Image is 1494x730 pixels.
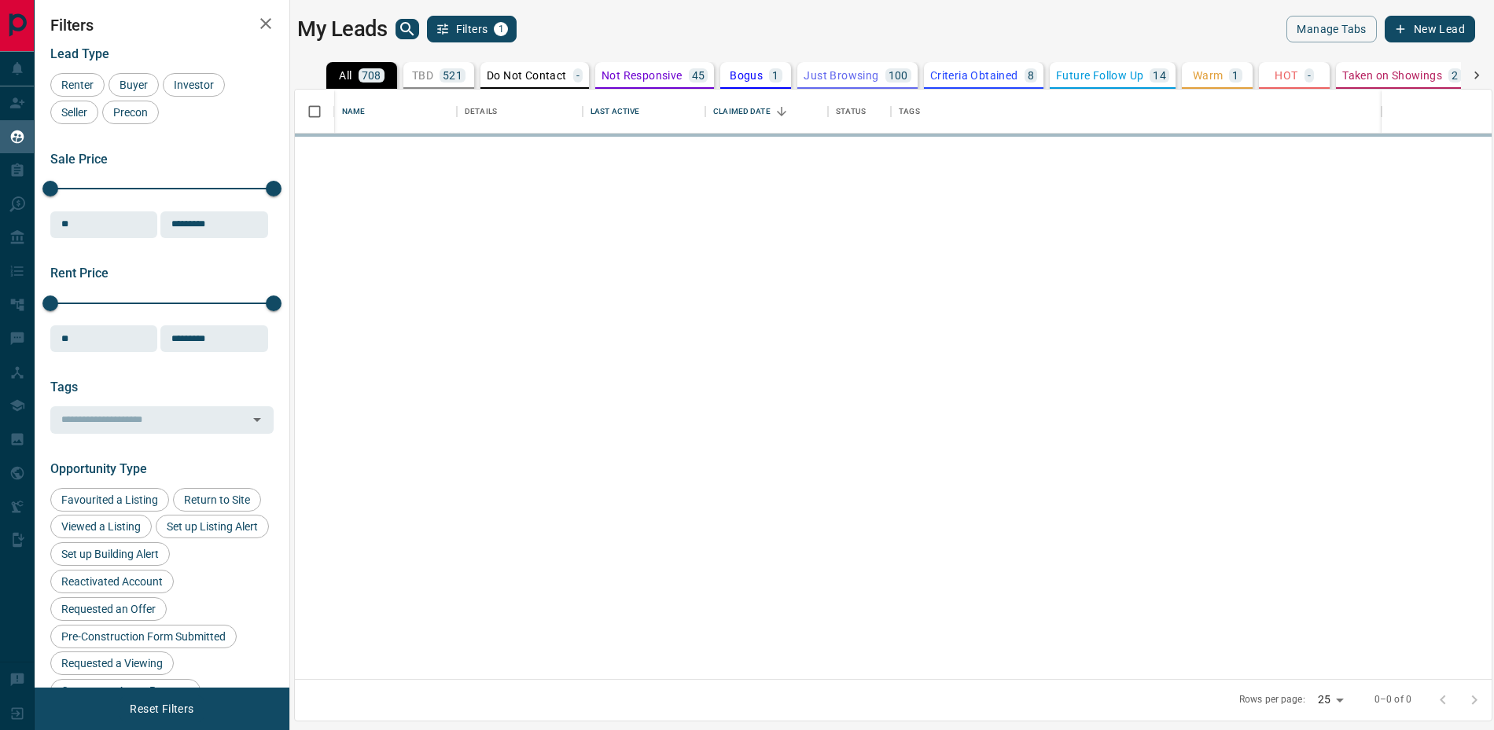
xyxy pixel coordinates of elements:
p: - [576,70,580,81]
div: Requested an Offer [50,597,167,621]
h1: My Leads [297,17,388,42]
span: Rent Price [50,266,109,281]
div: Precon [102,101,159,124]
div: Pre-Construction Form Submitted [50,625,237,648]
span: Tags [50,380,78,394]
div: Reactivated Account [50,570,174,593]
div: Claimed Date [705,90,828,134]
span: Favourited a Listing [56,493,164,506]
div: Favourited a Listing [50,488,169,512]
div: Return to Site [173,488,261,512]
h2: Filters [50,16,274,35]
div: Contact an Agent Request [50,679,201,702]
div: Name [342,90,366,134]
p: Just Browsing [804,70,878,81]
span: Requested a Viewing [56,657,168,669]
span: Seller [56,106,93,119]
span: Buyer [114,79,153,91]
div: Tags [891,90,1382,134]
span: Opportunity Type [50,461,147,476]
button: Filters1 [427,16,517,42]
div: Set up Building Alert [50,542,170,566]
button: Open [246,409,268,431]
span: Sale Price [50,152,108,167]
p: 14 [1153,70,1166,81]
div: Investor [163,73,225,97]
p: All [339,70,351,81]
p: 521 [443,70,462,81]
div: 25 [1312,688,1349,711]
button: search button [396,19,419,39]
button: Manage Tabs [1286,16,1376,42]
div: Last Active [583,90,705,134]
p: Do Not Contact [487,70,567,81]
span: Set up Listing Alert [161,520,263,533]
span: 1 [495,24,506,35]
span: Return to Site [178,493,256,506]
p: 100 [889,70,908,81]
div: Viewed a Listing [50,515,152,538]
button: New Lead [1385,16,1475,42]
p: 1 [772,70,778,81]
span: Pre-Construction Form Submitted [56,630,231,643]
p: Warm [1193,70,1224,81]
span: Reactivated Account [56,575,168,588]
span: Renter [56,79,99,91]
span: Viewed a Listing [56,520,146,533]
p: Taken on Showings [1342,70,1442,81]
p: Rows per page: [1239,693,1305,706]
div: Last Active [591,90,639,134]
span: Precon [108,106,153,119]
p: 2 [1452,70,1458,81]
button: Sort [771,101,793,123]
span: Contact an Agent Request [56,684,195,697]
p: 8 [1028,70,1034,81]
p: 0–0 of 0 [1374,693,1411,706]
p: - [1308,70,1311,81]
div: Tags [899,90,920,134]
div: Name [334,90,457,134]
div: Details [465,90,497,134]
p: HOT [1275,70,1297,81]
div: Seller [50,101,98,124]
p: Bogus [730,70,763,81]
div: Renter [50,73,105,97]
button: Reset Filters [120,695,204,722]
div: Buyer [109,73,159,97]
div: Requested a Viewing [50,651,174,675]
p: Criteria Obtained [930,70,1018,81]
span: Set up Building Alert [56,548,164,560]
p: TBD [412,70,433,81]
span: Requested an Offer [56,603,161,615]
div: Details [457,90,583,134]
p: Future Follow Up [1056,70,1143,81]
p: Not Responsive [602,70,683,81]
div: Status [828,90,891,134]
p: 708 [362,70,381,81]
div: Status [836,90,866,134]
div: Claimed Date [713,90,771,134]
span: Investor [168,79,219,91]
div: Set up Listing Alert [156,515,269,538]
span: Lead Type [50,46,109,61]
p: 45 [692,70,705,81]
p: 1 [1232,70,1238,81]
